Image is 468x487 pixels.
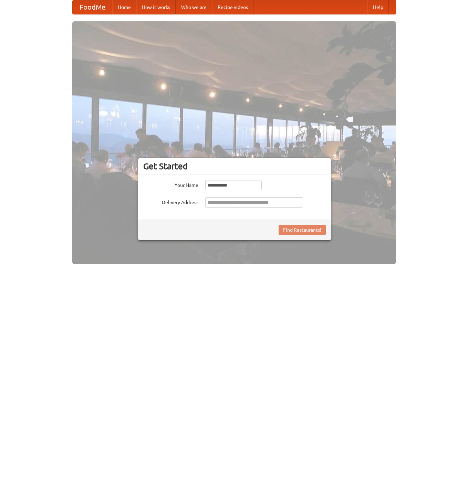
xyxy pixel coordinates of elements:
[176,0,212,14] a: Who we are
[143,180,198,189] label: Your Name
[367,0,389,14] a: Help
[279,225,326,235] button: Find Restaurants!
[143,161,326,171] h3: Get Started
[73,0,112,14] a: FoodMe
[212,0,253,14] a: Recipe videos
[112,0,136,14] a: Home
[143,197,198,206] label: Delivery Address
[136,0,176,14] a: How it works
